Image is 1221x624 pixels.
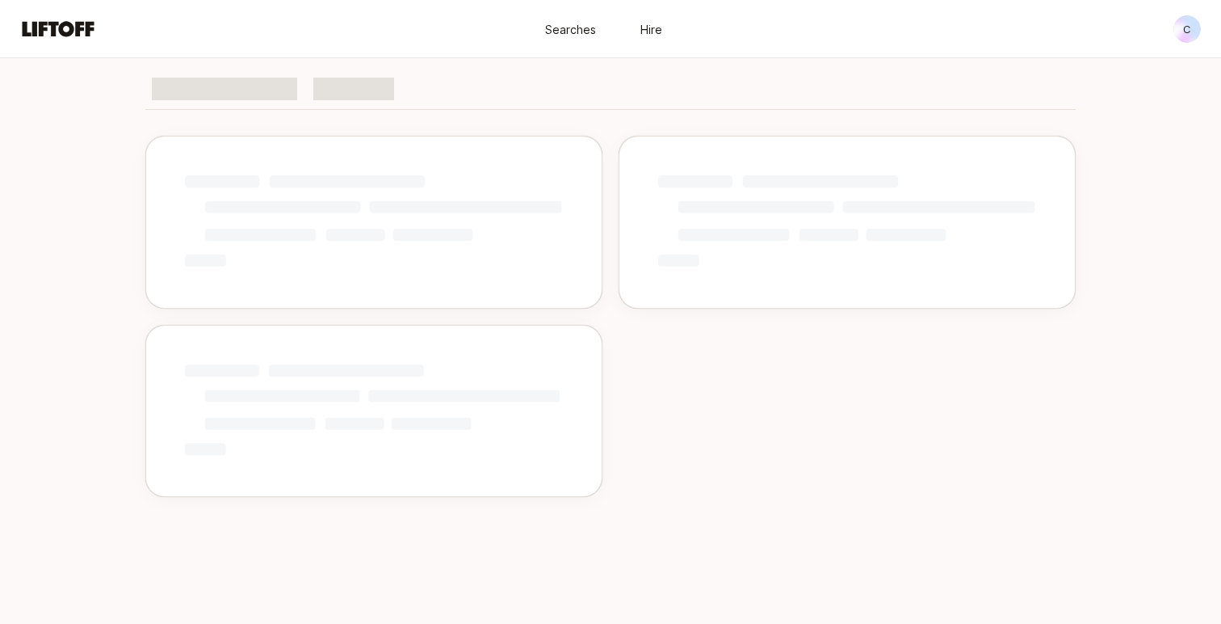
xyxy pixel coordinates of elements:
button: C [1173,15,1202,44]
span: Searches [545,20,596,37]
a: Hire [610,14,691,44]
p: C [1183,19,1191,39]
a: Searches [530,14,610,44]
span: Hire [640,20,662,37]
